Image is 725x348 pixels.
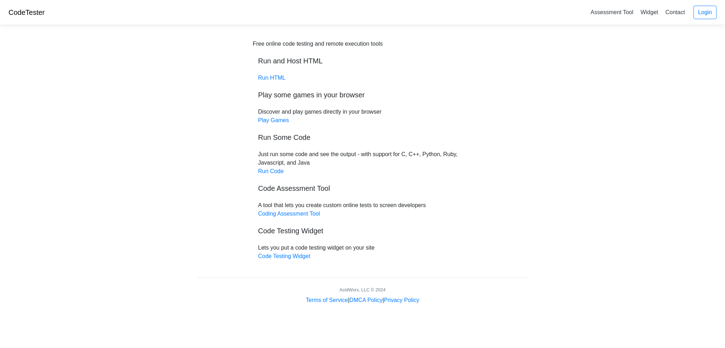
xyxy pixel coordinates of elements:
[638,6,661,18] a: Widget
[258,117,289,123] a: Play Games
[693,6,717,19] a: Login
[306,297,348,303] a: Terms of Service
[258,227,467,235] h5: Code Testing Widget
[258,57,467,65] h5: Run and Host HTML
[253,40,472,261] div: Discover and play games directly in your browser Just run some code and see the output - with sup...
[8,8,45,16] a: CodeTester
[258,168,284,174] a: Run Code
[663,6,688,18] a: Contact
[258,184,467,193] h5: Code Assessment Tool
[384,297,419,303] a: Privacy Policy
[253,40,383,48] div: Free online code testing and remote execution tools
[258,133,467,142] h5: Run Some Code
[258,211,320,217] a: Coding Assessment Tool
[588,6,636,18] a: Assessment Tool
[339,286,386,293] div: AcidWorx, LLC © 2024
[349,297,382,303] a: DMCA Policy
[258,75,285,81] a: Run HTML
[258,253,310,259] a: Code Testing Widget
[306,296,419,304] div: | |
[258,91,467,99] h5: Play some games in your browser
